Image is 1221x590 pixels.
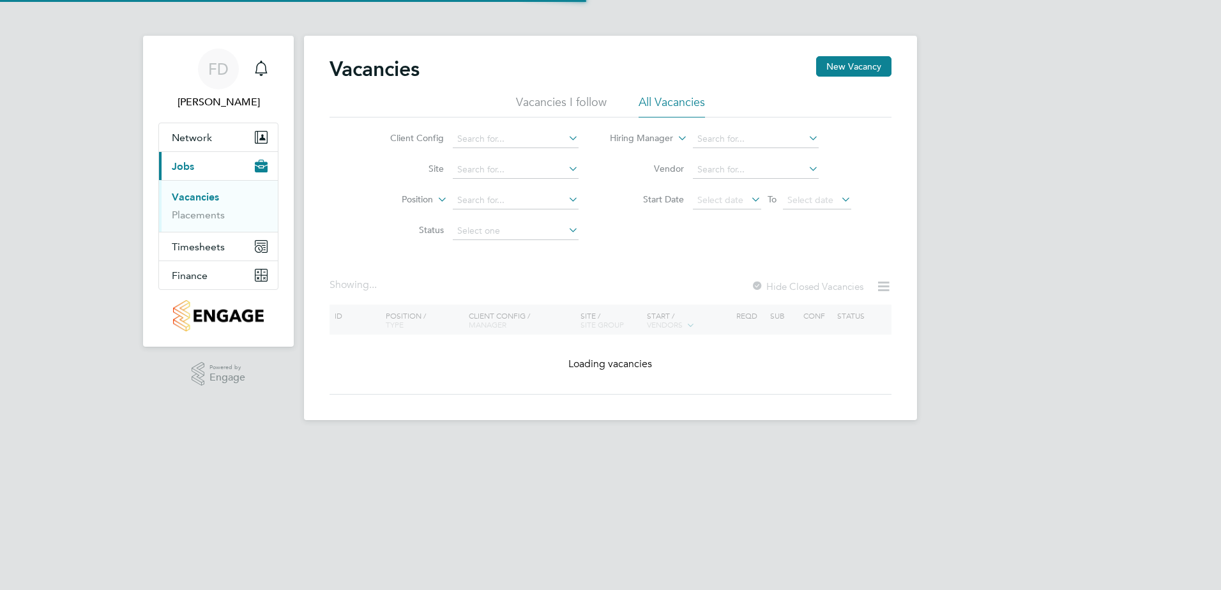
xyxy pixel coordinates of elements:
label: Hiring Manager [600,132,673,145]
button: Network [159,123,278,151]
span: Network [172,132,212,144]
span: Powered by [209,362,245,373]
span: Jobs [172,160,194,172]
button: Timesheets [159,232,278,261]
input: Search for... [453,192,579,209]
label: Start Date [610,193,684,205]
label: Hide Closed Vacancies [751,280,863,292]
div: Showing [330,278,379,292]
span: To [764,191,780,208]
li: All Vacancies [639,95,705,117]
label: Site [370,163,444,174]
span: Select date [697,194,743,206]
a: Vacancies [172,191,219,203]
span: Select date [787,194,833,206]
span: ... [369,278,377,291]
label: Vendor [610,163,684,174]
label: Status [370,224,444,236]
li: Vacancies I follow [516,95,607,117]
input: Search for... [453,161,579,179]
a: FD[PERSON_NAME] [158,49,278,110]
img: countryside-properties-logo-retina.png [173,300,263,331]
button: New Vacancy [816,56,891,77]
a: Powered byEngage [192,362,246,386]
input: Search for... [693,130,819,148]
input: Search for... [453,130,579,148]
input: Search for... [693,161,819,179]
button: Finance [159,261,278,289]
h2: Vacancies [330,56,420,82]
a: Go to home page [158,300,278,331]
nav: Main navigation [143,36,294,347]
label: Position [360,193,433,206]
button: Jobs [159,152,278,180]
span: FD [208,61,229,77]
span: Finlay Daly [158,95,278,110]
label: Client Config [370,132,444,144]
span: Timesheets [172,241,225,253]
span: Engage [209,372,245,383]
a: Placements [172,209,225,221]
span: Finance [172,269,208,282]
input: Select one [453,222,579,240]
div: Jobs [159,180,278,232]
